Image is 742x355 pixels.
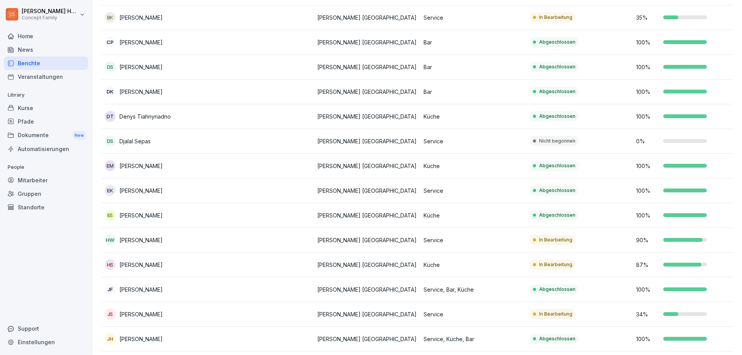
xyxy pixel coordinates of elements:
[539,286,575,293] p: Abgeschlossen
[424,187,524,195] p: Service
[636,112,659,121] p: 100 %
[4,29,88,43] a: Home
[539,39,575,46] p: Abgeschlossen
[105,259,116,270] div: HS
[4,161,88,173] p: People
[105,234,116,245] div: HW
[105,136,116,146] div: DS
[119,63,163,71] p: [PERSON_NAME]
[317,63,417,71] p: [PERSON_NAME] [GEOGRAPHIC_DATA]
[636,261,659,269] p: 87 %
[539,88,575,95] p: Abgeschlossen
[4,56,88,70] a: Berichte
[424,335,524,343] p: Service, Küche, Bar
[539,187,575,194] p: Abgeschlossen
[539,63,575,70] p: Abgeschlossen
[424,38,524,46] p: Bar
[22,8,78,15] p: [PERSON_NAME] Huttarsch
[539,311,572,318] p: In Bearbeitung
[4,101,88,115] a: Kurse
[119,187,163,195] p: [PERSON_NAME]
[119,14,163,22] p: [PERSON_NAME]
[73,131,86,140] div: New
[4,173,88,187] a: Mitarbeiter
[4,115,88,128] a: Pfade
[636,285,659,294] p: 100 %
[317,112,417,121] p: [PERSON_NAME] [GEOGRAPHIC_DATA]
[317,335,417,343] p: [PERSON_NAME] [GEOGRAPHIC_DATA]
[105,61,116,72] div: DS
[4,43,88,56] a: News
[105,309,116,319] div: JS
[317,211,417,219] p: [PERSON_NAME] [GEOGRAPHIC_DATA]
[119,137,151,145] p: Djalal Sepas
[119,38,163,46] p: [PERSON_NAME]
[119,211,163,219] p: [PERSON_NAME]
[539,162,575,169] p: Abgeschlossen
[119,162,163,170] p: [PERSON_NAME]
[636,137,659,145] p: 0 %
[105,284,116,295] div: JF
[539,335,575,342] p: Abgeschlossen
[636,310,659,318] p: 34 %
[4,128,88,143] div: Dokumente
[539,113,575,120] p: Abgeschlossen
[119,310,163,318] p: [PERSON_NAME]
[317,14,417,22] p: [PERSON_NAME] [GEOGRAPHIC_DATA]
[4,322,88,335] div: Support
[119,261,163,269] p: [PERSON_NAME]
[424,14,524,22] p: Service
[119,335,163,343] p: [PERSON_NAME]
[317,261,417,269] p: [PERSON_NAME] [GEOGRAPHIC_DATA]
[636,63,659,71] p: 100 %
[4,128,88,143] a: DokumenteNew
[4,89,88,101] p: Library
[636,211,659,219] p: 100 %
[105,86,116,97] div: DK
[22,15,78,20] p: Concept Family
[4,70,88,83] a: Veranstaltungen
[539,138,575,144] p: Nicht begonnen
[539,212,575,219] p: Abgeschlossen
[424,112,524,121] p: Küche
[105,333,116,344] div: JH
[636,88,659,96] p: 100 %
[424,63,524,71] p: Bar
[119,236,163,244] p: [PERSON_NAME]
[317,187,417,195] p: [PERSON_NAME] [GEOGRAPHIC_DATA]
[317,38,417,46] p: [PERSON_NAME] [GEOGRAPHIC_DATA]
[105,160,116,171] div: EM
[424,310,524,318] p: Service
[636,14,659,22] p: 35 %
[4,200,88,214] a: Standorte
[4,142,88,156] a: Automatisierungen
[424,88,524,96] p: Bar
[317,88,417,96] p: [PERSON_NAME] [GEOGRAPHIC_DATA]
[4,335,88,349] div: Einstellungen
[636,236,659,244] p: 90 %
[317,137,417,145] p: [PERSON_NAME] [GEOGRAPHIC_DATA]
[424,137,524,145] p: Service
[105,111,116,122] div: DT
[636,38,659,46] p: 100 %
[4,187,88,200] a: Gruppen
[105,37,116,48] div: CP
[317,162,417,170] p: [PERSON_NAME] [GEOGRAPHIC_DATA]
[424,236,524,244] p: Service
[119,285,163,294] p: [PERSON_NAME]
[539,236,572,243] p: In Bearbeitung
[539,14,572,21] p: In Bearbeitung
[424,162,524,170] p: Küche
[105,185,116,196] div: EK
[317,236,417,244] p: [PERSON_NAME] [GEOGRAPHIC_DATA]
[539,261,572,268] p: In Bearbeitung
[317,285,417,294] p: [PERSON_NAME] [GEOGRAPHIC_DATA]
